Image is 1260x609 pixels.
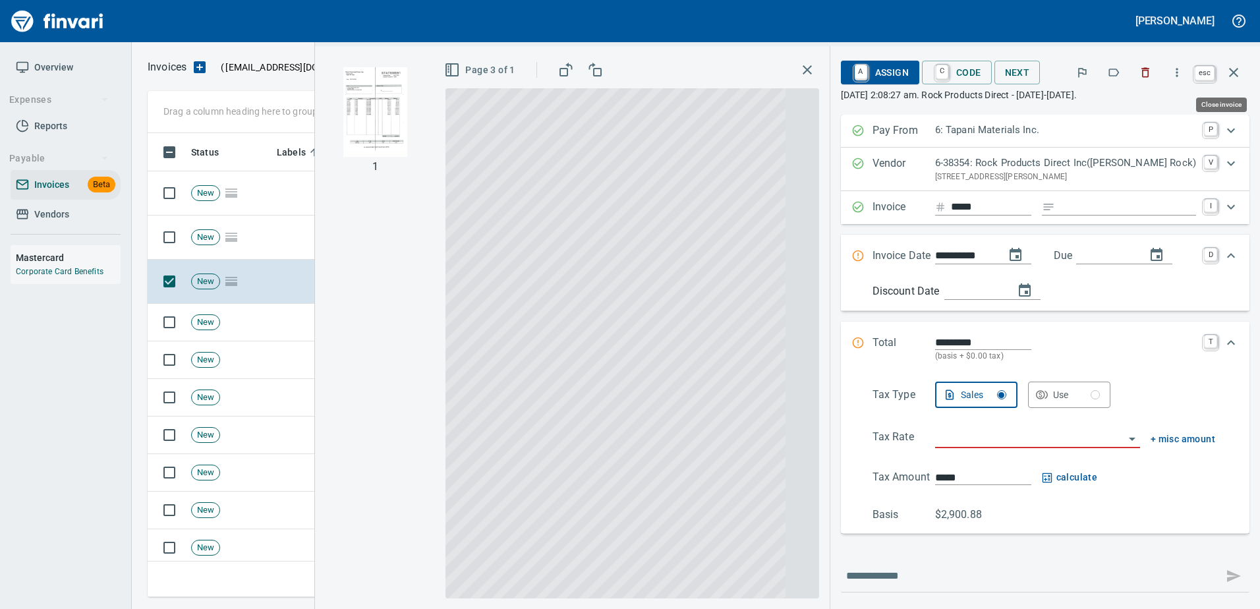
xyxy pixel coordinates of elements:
div: Expand [841,148,1249,191]
p: 6: Tapani Materials Inc. [935,123,1196,138]
a: C [936,65,948,79]
button: Payable [4,146,114,171]
span: New [192,504,219,517]
p: Invoice [873,199,935,216]
span: New [192,429,219,442]
span: Status [191,144,219,160]
span: Reports [34,118,67,134]
span: Payable [9,150,109,167]
button: Open [1123,430,1141,448]
p: Tax Amount [873,469,935,486]
p: Basis [873,507,935,523]
span: New [192,316,219,329]
div: Expand [841,235,1249,278]
span: Next [1005,65,1030,81]
a: A [855,65,867,79]
h6: Mastercard [16,250,121,265]
p: Due [1054,248,1116,264]
p: Invoices [148,59,186,75]
p: [STREET_ADDRESS][PERSON_NAME] [935,171,1196,184]
span: This records your message into the invoice and notifies anyone mentioned [1218,560,1249,592]
button: CCode [922,61,992,84]
span: Pages Split [220,275,243,286]
div: Expand [841,191,1249,224]
p: Vendor [873,156,935,183]
span: New [192,187,219,200]
a: D [1204,248,1217,261]
p: 6-38354: Rock Products Direct Inc([PERSON_NAME] Rock) [935,156,1196,171]
span: Labels [277,144,306,160]
p: $2,900.88 [935,507,998,523]
span: Assign [851,61,909,84]
a: Corporate Card Benefits [16,267,103,276]
a: Overview [11,53,121,82]
div: Expand [841,278,1249,311]
span: Status [191,144,236,160]
a: InvoicesBeta [11,170,121,200]
nav: breadcrumb [148,59,186,75]
p: Tax Rate [873,429,935,448]
button: Expenses [4,88,114,112]
p: [DATE] 2:08:27 am. Rock Products Direct - [DATE]-[DATE]. [841,88,1249,101]
span: Beta [88,177,115,192]
span: Labels [277,144,323,160]
span: Vendors [34,206,69,223]
button: [PERSON_NAME] [1132,11,1218,31]
h5: [PERSON_NAME] [1135,14,1215,28]
button: change discount date [1009,275,1041,306]
div: Expand [841,115,1249,148]
span: Pages Split [220,187,243,198]
svg: Invoice number [935,199,946,215]
svg: Invoice description [1042,200,1055,214]
p: 1 [372,159,378,175]
span: New [192,354,219,366]
p: Pay From [873,123,935,140]
button: AAssign [841,61,919,84]
span: Expenses [9,92,109,108]
span: New [192,275,219,288]
a: esc [1195,66,1215,80]
span: New [192,231,219,244]
span: Invoices [34,177,69,193]
button: More [1162,58,1191,87]
div: Expand [841,376,1249,534]
div: Expand [841,322,1249,376]
button: Flag [1068,58,1097,87]
p: ( ) [213,61,380,74]
p: Drag a column heading here to group the table [163,105,357,118]
a: V [1204,156,1217,169]
a: I [1204,199,1217,212]
a: P [1204,123,1217,136]
button: change date [1000,239,1031,271]
img: Finvari [8,5,107,37]
button: change due date [1141,239,1172,271]
button: Labels [1099,58,1128,87]
p: Invoice Date [873,248,935,265]
a: Reports [11,111,121,141]
div: Sales [961,387,1006,403]
button: Use [1028,382,1110,408]
button: Next [994,61,1041,85]
button: Page 3 of 1 [442,58,520,82]
span: New [192,391,219,404]
span: Pages Split [220,231,243,242]
span: New [192,467,219,479]
span: New [192,542,219,554]
span: Page 3 of 1 [447,62,515,78]
span: Overview [34,59,73,76]
span: Code [932,61,981,84]
a: Vendors [11,200,121,229]
p: Tax Type [873,387,935,408]
button: calculate [1042,469,1098,486]
button: + misc amount [1151,431,1215,448]
div: Use [1053,387,1100,403]
button: Discard [1131,58,1160,87]
span: [EMAIL_ADDRESS][DOMAIN_NAME] [224,61,376,74]
p: (basis + $0.00 tax) [935,350,1196,363]
p: Discount Date [873,283,940,299]
a: T [1204,335,1217,348]
button: Sales [935,382,1017,408]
